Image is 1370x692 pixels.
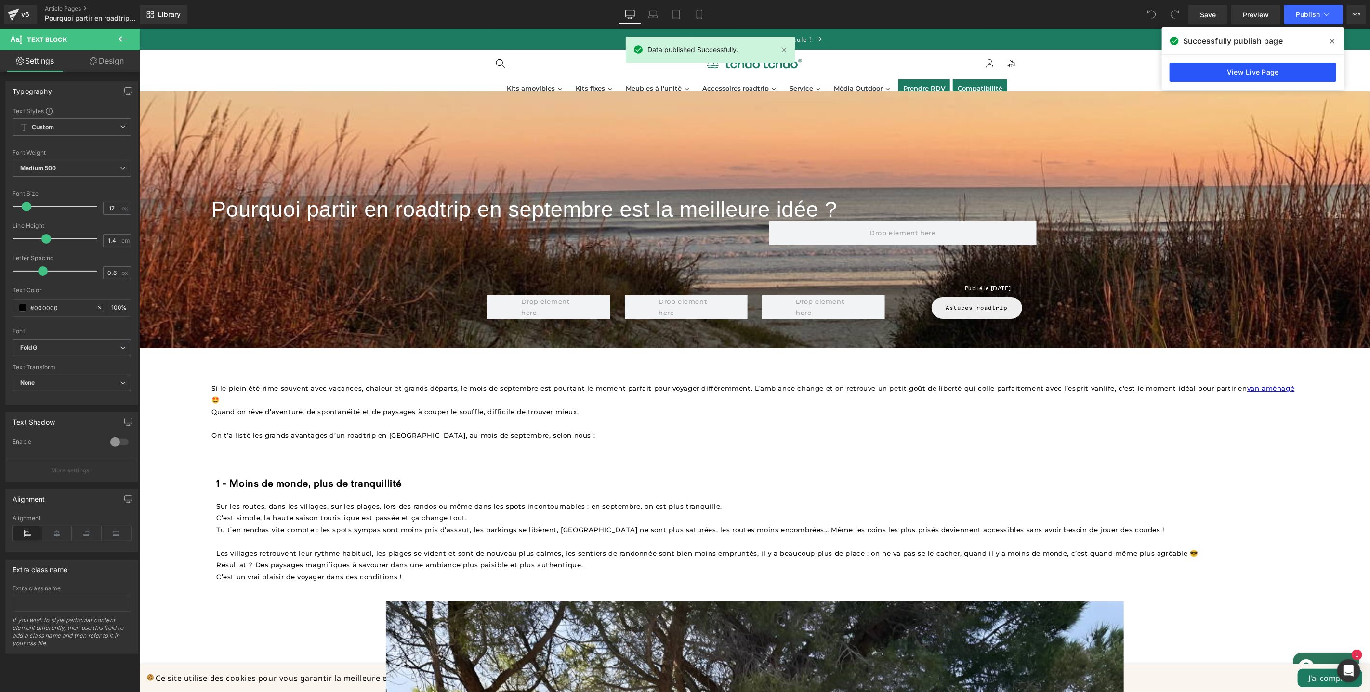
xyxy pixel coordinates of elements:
[13,149,131,156] div: Font Weight
[121,237,130,244] span: em
[72,403,456,410] span: On t’a listé les grands avantages d’un roadtrip en [GEOGRAPHIC_DATA], au mois de septembre, selon...
[30,302,92,313] input: Color
[1231,5,1280,24] a: Preview
[487,55,542,64] span: Meubles à l'unité
[77,473,583,481] span: Sur les routes, dans les villages, sur les plages, lors des randos ou même dans les spots inconto...
[45,5,156,13] a: Article Pages
[13,560,67,574] div: Extra class name
[20,164,56,171] b: Medium 500
[77,485,328,493] span: C’est simple, la haute saison touristique est passée et ça change tout.
[647,44,738,55] span: Data published Successfully.
[645,51,687,69] a: Service
[13,190,131,197] div: Font Size
[563,55,630,64] span: Accessoires roadtrip
[368,55,416,64] span: Kits amovibles
[77,449,263,461] b: 1 - Moins de monde, plus de tranquillité
[107,300,131,316] div: %
[690,51,756,69] a: Média Outdoor
[13,438,101,448] div: Enable
[759,51,811,69] a: Prendre RDV
[20,344,37,352] i: FoldG
[6,459,138,482] button: More settings
[121,270,130,276] span: px
[77,497,1026,505] span: Tu t’en rendras vite compte : les spots sympas sont moins pris d’assaut, les parkings se libèrent...
[32,123,54,131] b: Custom
[650,55,674,64] span: Service
[482,51,555,69] a: Meubles à l'unité
[642,5,665,24] a: Laptop
[1243,10,1269,20] span: Preview
[695,55,743,64] span: Média Outdoor
[72,355,1156,375] span: Si le plein été rime souvent avec vacances, chaleur et grands départs, le mois de septembre est p...
[1347,5,1366,24] button: More
[13,515,131,522] div: Alignment
[1108,355,1156,363] a: van aménagé
[13,107,131,115] div: Text Styles
[72,168,698,193] font: Pourquoi partir en roadtrip en septembre est la meilleure idée ?
[77,532,444,540] span: Résultat ? Des paysages magnifiques à savourer dans une ambiance plus paisible et plus authentique.
[351,24,372,45] summary: Recherche
[72,50,142,72] a: Design
[558,51,643,69] a: Accessoires roadtrip
[158,10,181,19] span: Library
[792,268,883,290] a: Astuces roadtrip
[826,256,872,263] font: Publié le [DATE]
[1200,10,1216,20] span: Save
[13,616,131,653] div: If you wish to style particular content element differently, then use this field to add a class n...
[547,7,673,15] span: 👉 Testez le kit dans votre véhicule !
[1296,11,1320,18] span: Publish
[51,466,90,475] p: More settings
[818,55,863,64] span: Compatibilité
[764,55,806,64] span: Prendre RDV
[1165,5,1185,24] button: Redo
[4,5,37,24] a: v6
[568,30,663,40] img: Frame_27.svg
[688,5,711,24] a: Mobile
[77,544,263,552] span: C’est un vrai plaisir de voyager dans ces conditions !
[13,328,131,335] div: Font
[13,364,131,371] div: Text Transform
[13,222,131,229] div: Line Height
[13,585,131,592] div: Extra class name
[13,255,131,261] div: Letter Spacing
[45,14,137,22] span: Pourquoi partir en roadtrip en septembre est la meilleure idée ?
[665,5,688,24] a: Tablet
[77,521,1059,528] span: Les villages retrouvent leur rythme habituel, les plages se vident et sont de nouveau plus calmes...
[140,5,187,24] a: New Library
[814,51,868,69] a: Compatibilité
[1142,5,1161,24] button: Undo
[20,379,35,386] b: None
[1170,63,1336,82] a: View Live Page
[13,490,45,503] div: Alignment
[13,82,52,95] div: Typography
[1183,35,1283,47] span: Successfully publish page
[19,8,31,21] div: v6
[27,36,67,43] span: Text Block
[432,51,479,69] a: Kits fixes
[13,287,131,294] div: Text Color
[121,205,130,211] span: px
[363,51,429,69] a: Kits amovibles
[1284,5,1343,24] button: Publish
[619,5,642,24] a: Desktop
[72,379,439,387] span: Quand on rêve d’aventure, de spontanéité et de paysages à couper le souffle, difficile de trouver...
[436,55,466,64] span: Kits fixes
[13,413,55,426] div: Text Shadow
[1337,659,1360,682] div: Open Intercom Messenger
